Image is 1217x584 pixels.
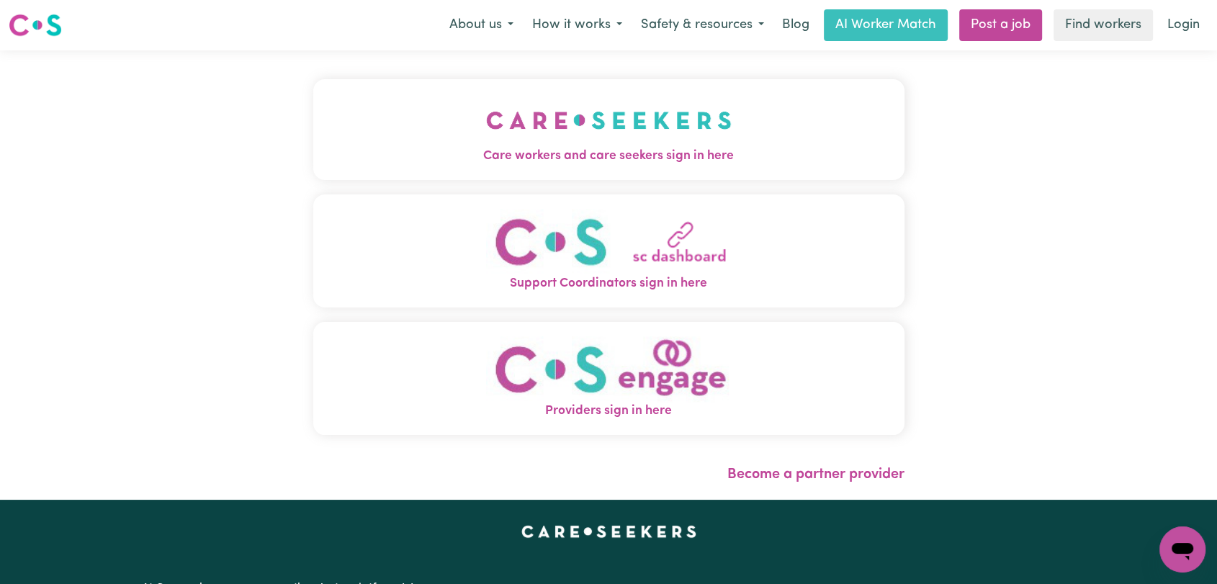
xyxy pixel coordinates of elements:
[440,10,523,40] button: About us
[824,9,948,41] a: AI Worker Match
[727,467,904,482] a: Become a partner provider
[313,322,904,435] button: Providers sign in here
[1159,9,1208,41] a: Login
[1159,526,1205,572] iframe: Button to launch messaging window
[521,526,696,537] a: Careseekers home page
[9,12,62,38] img: Careseekers logo
[9,9,62,42] a: Careseekers logo
[959,9,1042,41] a: Post a job
[523,10,632,40] button: How it works
[313,274,904,293] span: Support Coordinators sign in here
[313,402,904,421] span: Providers sign in here
[1054,9,1153,41] a: Find workers
[632,10,773,40] button: Safety & resources
[313,79,904,180] button: Care workers and care seekers sign in here
[313,147,904,166] span: Care workers and care seekers sign in here
[773,9,818,41] a: Blog
[313,194,904,307] button: Support Coordinators sign in here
